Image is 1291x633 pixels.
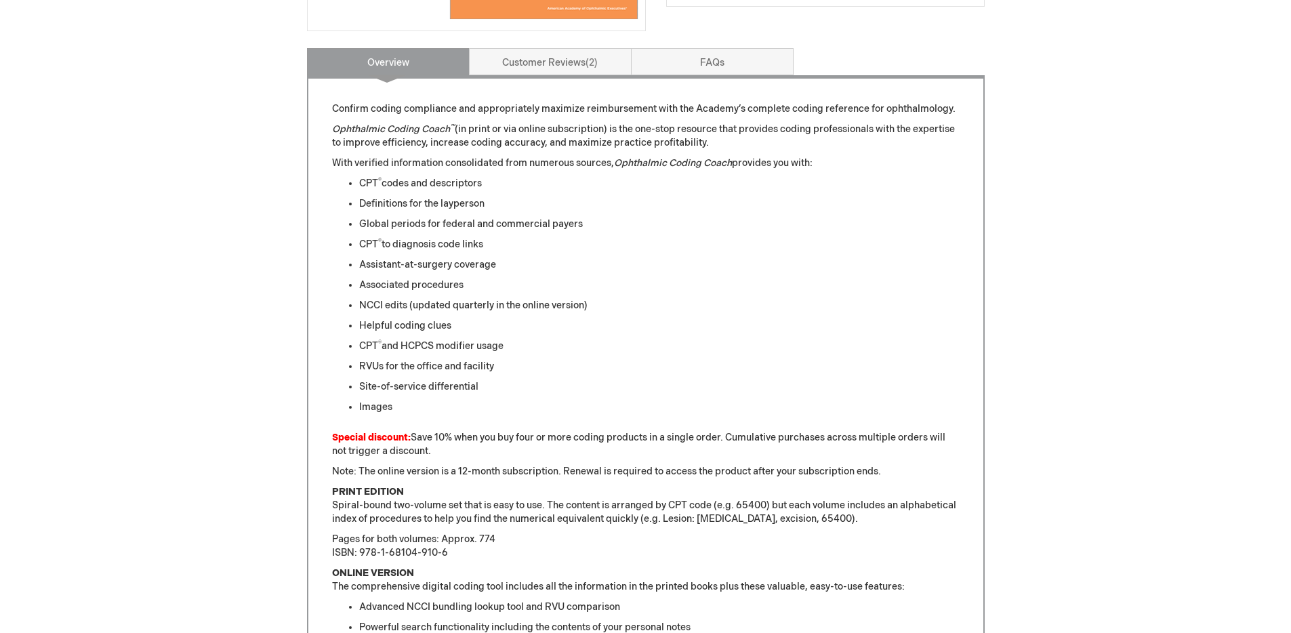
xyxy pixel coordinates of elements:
strong: Special discount: [332,432,411,443]
p: Confirm coding compliance and appropriately maximize reimbursement with the Academy’s complete co... [332,102,960,116]
p: The comprehensive digital coding tool includes all the information in the printed books plus thes... [332,567,960,594]
sup: ™ [450,123,455,131]
a: FAQs [631,48,794,75]
p: Spiral-bound two-volume set that is easy to use. The content is arranged by CPT code (e.g. 65400)... [332,485,960,526]
li: Images [359,401,960,414]
li: NCCI edits (updated quarterly in the online version) [359,299,960,312]
p: Save 10% when you buy four or more coding products in a single order. Cumulative purchases across... [332,431,960,458]
strong: PRINT EDITION [332,486,404,497]
li: CPT codes and descriptors [359,177,960,190]
em: Ophthalmic Coding Coach [614,157,732,169]
li: Definitions for the layperson [359,197,960,211]
span: 2 [586,57,598,68]
p: Note: The online version is a 12-month subscription. Renewal is required to access the product af... [332,465,960,478]
li: CPT and HCPCS modifier usage [359,340,960,353]
li: CPT to diagnosis code links [359,238,960,251]
li: Associated procedures [359,279,960,292]
a: Customer Reviews2 [469,48,632,75]
a: Overview [307,48,470,75]
li: Site-of-service differential [359,380,960,394]
li: RVUs for the office and facility [359,360,960,373]
strong: ONLINE VERSION [332,567,414,579]
sup: ® [378,177,382,185]
li: Assistant-at-surgery coverage [359,258,960,272]
li: Global periods for federal and commercial payers [359,218,960,231]
li: Advanced NCCI bundling lookup tool and RVU comparison [359,600,960,614]
em: Ophthalmic Coding Coach [332,123,455,135]
li: Helpful coding clues [359,319,960,333]
sup: ® [378,340,382,348]
p: With verified information consolidated from numerous sources, provides you with: [332,157,960,170]
p: Pages for both volumes: Approx. 774 ISBN: 978-1-68104-910-6 [332,533,960,560]
p: (in print or via online subscription) is the one-stop resource that provides coding professionals... [332,123,960,150]
sup: ® [378,238,382,246]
